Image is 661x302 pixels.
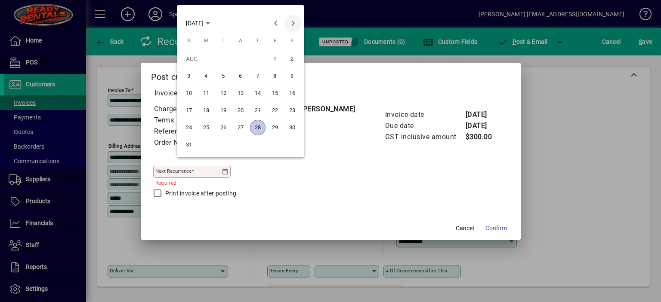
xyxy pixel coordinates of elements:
span: 17 [181,103,197,118]
span: S [187,38,190,43]
span: 11 [198,85,214,101]
span: 25 [198,120,214,135]
button: Fri Aug 08 2025 [266,67,284,85]
span: 15 [267,85,283,101]
span: 27 [233,120,248,135]
span: 22 [267,103,283,118]
button: Tue Aug 12 2025 [215,85,232,102]
button: Wed Aug 20 2025 [232,102,249,119]
span: 2 [284,51,300,67]
button: Mon Aug 04 2025 [198,67,215,85]
button: Sat Aug 30 2025 [284,119,301,136]
button: Sun Aug 31 2025 [180,136,198,153]
button: Fri Aug 29 2025 [266,119,284,136]
button: Sun Aug 03 2025 [180,67,198,85]
span: W [238,38,243,43]
button: Sun Aug 24 2025 [180,119,198,136]
button: Mon Aug 25 2025 [198,119,215,136]
span: 23 [284,103,300,118]
span: T [256,38,259,43]
span: 18 [198,103,214,118]
span: 7 [250,68,266,84]
button: Choose month and year [182,15,213,31]
button: Thu Aug 21 2025 [249,102,266,119]
button: Mon Aug 11 2025 [198,85,215,102]
span: 19 [216,103,231,118]
span: 6 [233,68,248,84]
span: 8 [267,68,283,84]
span: 4 [198,68,214,84]
span: 21 [250,103,266,118]
span: 20 [233,103,248,118]
span: 29 [267,120,283,135]
button: Tue Aug 26 2025 [215,119,232,136]
span: 24 [181,120,197,135]
button: Thu Aug 28 2025 [249,119,266,136]
button: Sun Aug 10 2025 [180,85,198,102]
span: [DATE] [186,20,204,27]
button: Sun Aug 17 2025 [180,102,198,119]
td: AUG [180,50,266,67]
span: S [290,38,293,43]
button: Thu Aug 07 2025 [249,67,266,85]
span: 14 [250,85,266,101]
span: 26 [216,120,231,135]
button: Wed Aug 13 2025 [232,85,249,102]
button: Sat Aug 09 2025 [284,67,301,85]
button: Sat Aug 02 2025 [284,50,301,67]
span: 10 [181,85,197,101]
button: Fri Aug 01 2025 [266,50,284,67]
button: Wed Aug 27 2025 [232,119,249,136]
button: Mon Aug 18 2025 [198,102,215,119]
span: 30 [284,120,300,135]
button: Previous month [267,15,284,32]
button: Tue Aug 19 2025 [215,102,232,119]
button: Sat Aug 16 2025 [284,85,301,102]
button: Tue Aug 05 2025 [215,67,232,85]
button: Thu Aug 14 2025 [249,85,266,102]
span: 3 [181,68,197,84]
span: 12 [216,85,231,101]
span: 28 [250,120,266,135]
span: F [274,38,276,43]
button: Wed Aug 06 2025 [232,67,249,85]
span: 9 [284,68,300,84]
button: Sat Aug 23 2025 [284,102,301,119]
span: 1 [267,51,283,67]
button: Fri Aug 22 2025 [266,102,284,119]
span: 16 [284,85,300,101]
span: 5 [216,68,231,84]
span: T [222,38,225,43]
button: Next month [284,15,302,32]
span: 13 [233,85,248,101]
span: 31 [181,137,197,153]
span: M [204,38,208,43]
button: Fri Aug 15 2025 [266,85,284,102]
